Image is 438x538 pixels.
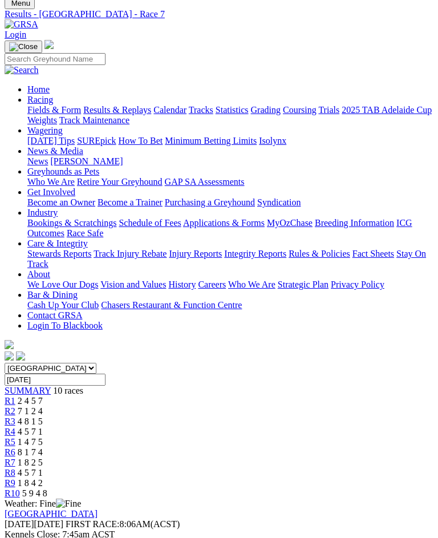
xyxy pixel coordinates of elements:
span: 1 4 7 5 [18,437,43,447]
span: 4 5 7 1 [18,427,43,436]
a: ICG Outcomes [27,218,412,238]
a: R5 [5,437,15,447]
a: Isolynx [259,136,286,145]
a: Careers [198,280,226,289]
a: Bookings & Scratchings [27,218,116,228]
a: Get Involved [27,187,75,197]
a: R6 [5,447,15,457]
span: R9 [5,478,15,488]
a: Coursing [283,105,317,115]
span: 8 1 7 4 [18,447,43,457]
a: Become an Owner [27,197,95,207]
a: R10 [5,488,20,498]
a: Become a Trainer [98,197,163,207]
a: Who We Are [228,280,275,289]
a: News & Media [27,146,83,156]
span: [DATE] [5,519,34,529]
img: Search [5,65,39,75]
a: Schedule of Fees [119,218,181,228]
span: 8:06AM(ACST) [66,519,180,529]
div: Wagering [27,136,433,146]
a: Stewards Reports [27,249,91,258]
a: R2 [5,406,15,416]
a: Industry [27,208,58,217]
a: Integrity Reports [224,249,286,258]
a: Weights [27,115,57,125]
a: R1 [5,396,15,406]
a: Strategic Plan [278,280,328,289]
a: R4 [5,427,15,436]
span: R7 [5,458,15,467]
a: R8 [5,468,15,478]
span: 4 8 1 5 [18,416,43,426]
span: 1 8 2 5 [18,458,43,467]
a: Wagering [27,126,63,135]
a: Retire Your Greyhound [77,177,163,187]
div: About [27,280,433,290]
a: Care & Integrity [27,238,88,248]
a: SUREpick [77,136,116,145]
span: [DATE] [5,519,63,529]
div: News & Media [27,156,433,167]
a: Applications & Forms [183,218,265,228]
a: Privacy Policy [331,280,384,289]
a: Race Safe [67,228,103,238]
img: Close [9,42,38,51]
a: We Love Our Dogs [27,280,98,289]
a: News [27,156,48,166]
span: R3 [5,416,15,426]
span: 4 5 7 1 [18,468,43,478]
a: Rules & Policies [289,249,350,258]
a: Purchasing a Greyhound [165,197,255,207]
a: Grading [251,105,281,115]
img: logo-grsa-white.png [44,40,54,49]
a: Bar & Dining [27,290,78,300]
div: Get Involved [27,197,433,208]
img: twitter.svg [16,351,25,361]
a: [GEOGRAPHIC_DATA] [5,509,98,519]
a: About [27,269,50,279]
a: Syndication [257,197,301,207]
a: Cash Up Your Club [27,300,99,310]
a: Stay On Track [27,249,426,269]
div: Industry [27,218,433,238]
div: Bar & Dining [27,300,433,310]
div: Racing [27,105,433,126]
a: SUMMARY [5,386,51,395]
a: Chasers Restaurant & Function Centre [101,300,242,310]
a: Track Maintenance [59,115,129,125]
input: Search [5,53,106,65]
a: Tracks [189,105,213,115]
a: Breeding Information [315,218,394,228]
a: Vision and Values [100,280,166,289]
img: GRSA [5,19,38,30]
a: Racing [27,95,53,104]
a: MyOzChase [267,218,313,228]
img: Fine [56,499,81,509]
span: FIRST RACE: [66,519,119,529]
a: Results - [GEOGRAPHIC_DATA] - Race 7 [5,9,433,19]
a: How To Bet [119,136,163,145]
a: Track Injury Rebate [94,249,167,258]
img: facebook.svg [5,351,14,361]
a: Fact Sheets [352,249,394,258]
a: Login To Blackbook [27,321,103,330]
a: 2025 TAB Adelaide Cup [342,105,432,115]
a: Contact GRSA [27,310,82,320]
span: 2 4 5 7 [18,396,43,406]
a: Who We Are [27,177,75,187]
input: Select date [5,374,106,386]
a: Statistics [216,105,249,115]
a: [PERSON_NAME] [50,156,123,166]
span: 7 1 2 4 [18,406,43,416]
a: Fields & Form [27,105,81,115]
a: Calendar [153,105,186,115]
